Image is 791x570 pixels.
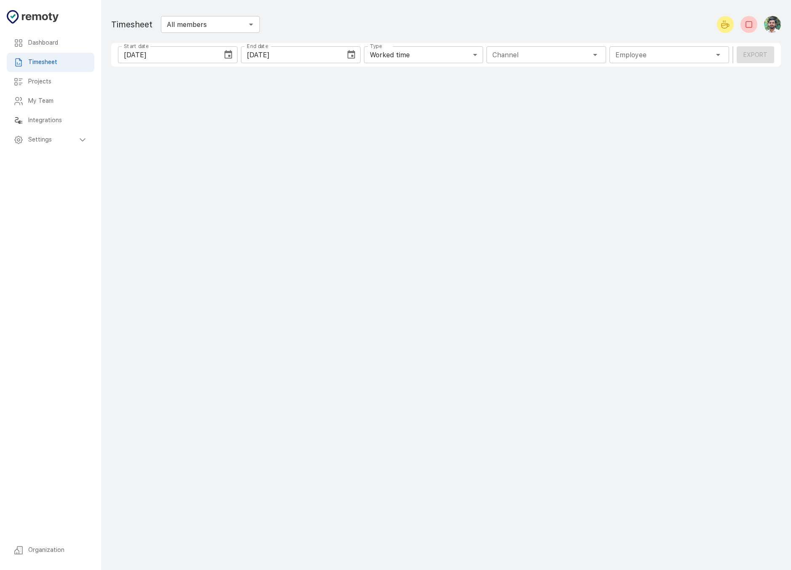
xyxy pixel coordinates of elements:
h6: Timesheet [28,58,88,67]
label: Type [370,43,382,50]
h6: Projects [28,77,88,86]
h6: Settings [28,135,77,145]
div: Projects [7,72,94,91]
h6: Organization [28,546,88,555]
div: Integrations [7,111,94,130]
button: Muhammed Afsal Villan [761,13,781,36]
input: mm/dd/yyyy [118,46,216,63]
button: Open [245,19,257,30]
input: mm/dd/yyyy [241,46,339,63]
button: Check-out [740,16,757,33]
button: Choose date, selected date is Sep 5, 2025 [220,46,237,63]
div: Timesheet [7,53,94,72]
div: Organization [7,541,94,560]
h6: My Team [28,96,88,106]
img: Muhammed Afsal Villan [764,16,781,33]
div: My Team [7,91,94,111]
button: Start your break [717,16,734,33]
div: Settings [7,130,94,150]
h6: Dashboard [28,38,88,48]
label: End date [247,43,268,50]
h6: Integrations [28,116,88,125]
div: Worked time [364,46,484,63]
div: Dashboard [7,33,94,53]
label: Start date [124,43,149,50]
button: Choose date, selected date is Sep 11, 2025 [343,46,360,63]
h1: Timesheet [111,18,152,31]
